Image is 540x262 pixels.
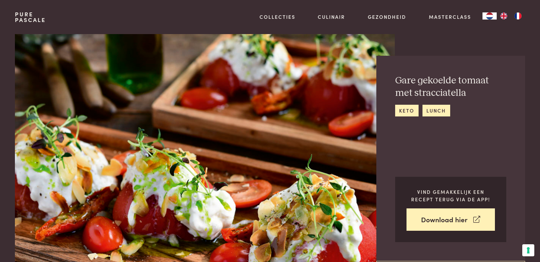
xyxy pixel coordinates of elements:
a: lunch [422,105,450,116]
a: Gezondheid [368,13,406,21]
h2: Gare gekoelde tomaat met stracciatella [395,75,506,99]
a: PurePascale [15,11,46,23]
a: Collecties [260,13,295,21]
a: EN [497,12,511,20]
a: Download hier [407,208,495,231]
button: Uw voorkeuren voor toestemming voor trackingtechnologieën [522,244,534,256]
a: Masterclass [429,13,471,21]
a: Culinair [318,13,345,21]
img: Gare gekoelde tomaat met stracciatella [15,34,394,262]
a: keto [395,105,419,116]
aside: Language selected: Nederlands [482,12,525,20]
a: FR [511,12,525,20]
ul: Language list [497,12,525,20]
p: Vind gemakkelijk een recept terug via de app! [407,188,495,203]
a: NL [482,12,497,20]
div: Language [482,12,497,20]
